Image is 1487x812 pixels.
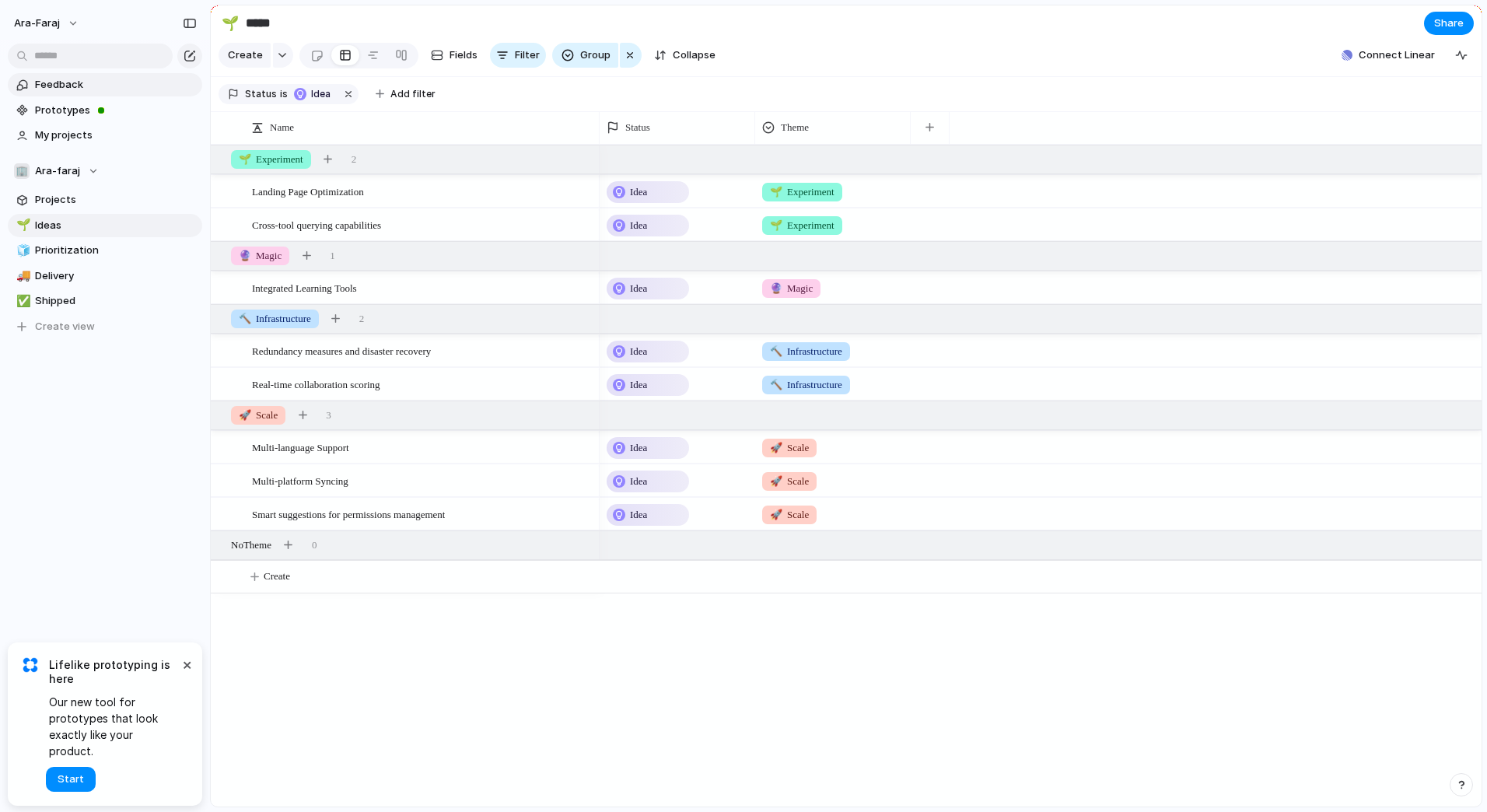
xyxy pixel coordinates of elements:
span: 🔨 [770,379,782,390]
span: Scale [770,474,809,489]
div: ✅Shipped [8,289,202,313]
span: Create [264,569,290,584]
span: Fields [450,47,478,63]
span: 0 [312,537,317,553]
span: Magic [239,248,282,264]
span: Real-time collaboration scoring [252,375,380,393]
span: Name [270,120,294,135]
button: Group [552,43,618,68]
button: Share [1424,12,1474,35]
button: Connect Linear [1335,44,1441,67]
span: 🌱 [239,153,251,165]
span: Status [625,120,650,135]
span: Idea [630,377,647,393]
span: 1 [330,248,335,264]
div: 🚚 [16,267,27,285]
span: Landing Page Optimization [252,182,364,200]
button: Create [219,43,271,68]
button: ✅ [14,293,30,309]
span: Smart suggestions for permissions management [252,505,445,523]
span: Projects [35,192,197,208]
span: 2 [352,152,357,167]
button: Collapse [648,43,722,68]
span: Lifelike prototyping is here [49,658,179,686]
span: Ara-faraj [35,163,80,179]
span: Start [58,772,84,787]
a: 🌱Ideas [8,214,202,237]
div: 🌱 [16,216,27,234]
span: 2 [359,311,365,327]
div: 🏢 [14,163,30,179]
span: Scale [239,408,278,423]
span: Scale [770,440,809,456]
span: Create [228,47,263,63]
span: Idea [630,344,647,359]
button: is [277,86,291,103]
span: Create view [35,319,95,334]
span: Group [580,47,611,63]
span: 3 [326,408,331,423]
span: ara-faraj [14,16,60,31]
span: Cross-tool querying capabilities [252,215,381,233]
span: 🚀 [770,475,782,487]
span: Idea [630,281,647,296]
span: Experiment [770,218,834,233]
span: Connect Linear [1359,47,1435,63]
button: Create view [8,315,202,338]
span: Ideas [35,218,197,233]
button: Dismiss [177,655,196,674]
span: Experiment [770,184,834,200]
span: Idea [630,507,647,523]
span: Idea [311,87,334,101]
span: Filter [515,47,540,63]
span: Our new tool for prototypes that look exactly like your product. [49,694,179,759]
span: Infrastructure [770,377,842,393]
button: 🚚 [14,268,30,284]
a: My projects [8,124,202,147]
span: Idea [630,440,647,456]
span: Prototypes [35,103,197,118]
a: Prototypes [8,99,202,122]
span: Status [245,87,277,101]
button: 🌱 [218,11,243,36]
span: 🔮 [770,282,782,294]
span: Idea [630,184,647,200]
span: Shipped [35,293,197,309]
button: ara-faraj [7,11,87,36]
span: Infrastructure [770,344,842,359]
button: Add filter [366,83,445,105]
span: Redundancy measures and disaster recovery [252,341,431,359]
span: Feedback [35,77,197,93]
a: 🧊Prioritization [8,239,202,262]
span: Prioritization [35,243,197,258]
span: Delivery [35,268,197,284]
span: Idea [630,218,647,233]
span: Experiment [239,152,303,167]
span: 🚀 [770,509,782,520]
span: Idea [630,474,647,489]
button: Idea [289,86,338,103]
span: 🚀 [239,409,251,421]
span: 🔨 [239,313,251,324]
span: Scale [770,507,809,523]
span: Integrated Learning Tools [252,278,357,296]
span: Multi-platform Syncing [252,471,348,489]
span: Magic [770,281,813,296]
span: My projects [35,128,197,143]
a: Projects [8,188,202,212]
span: 🌱 [770,186,782,198]
span: 🔮 [239,250,251,261]
span: 🚀 [770,442,782,453]
a: Feedback [8,73,202,96]
span: is [280,87,288,101]
div: 🌱 [222,12,239,33]
a: 🚚Delivery [8,264,202,288]
div: ✅ [16,292,27,310]
span: Theme [781,120,809,135]
span: 🌱 [770,219,782,231]
button: Filter [490,43,546,68]
span: Share [1434,16,1464,31]
div: 🧊 [16,242,27,260]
